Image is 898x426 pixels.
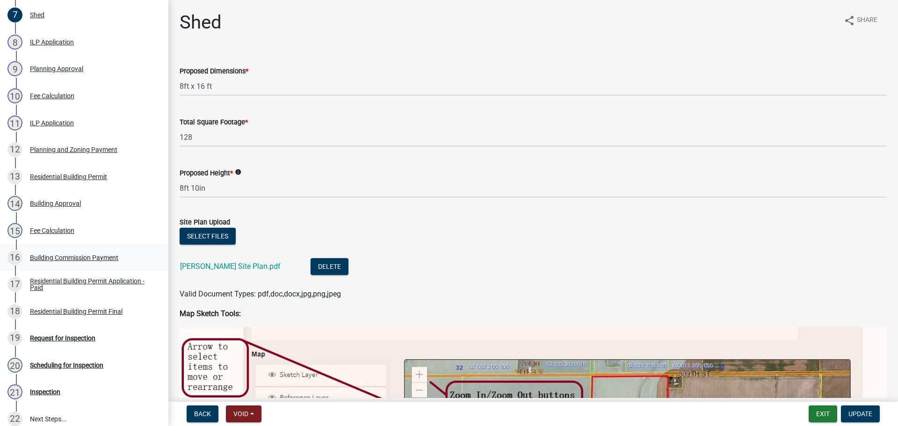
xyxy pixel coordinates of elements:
wm-modal-confirm: Delete Document [311,263,348,272]
div: ILP Application [30,39,74,45]
button: Select files [180,228,236,245]
div: Fee Calculation [30,227,74,234]
div: 19 [7,331,22,346]
div: Residential Building Permit Application - Paid [30,278,153,291]
div: Building Approval [30,200,81,207]
button: shareShare [836,11,885,29]
div: Shed [30,12,44,18]
label: Total Square Footage [180,119,248,126]
label: Site Plan Upload [180,219,230,226]
label: Proposed Dimensions [180,68,248,75]
div: 8 [7,35,22,50]
strong: Map Sketch Tools: [180,309,241,318]
i: share [844,15,855,26]
button: Exit [809,405,837,422]
button: Void [226,405,261,422]
div: Planning Approval [30,65,83,72]
h1: Shed [180,11,222,34]
div: Building Commission Payment [30,254,118,261]
div: Planning and Zoning Payment [30,146,117,153]
button: Delete [311,258,348,275]
button: Back [187,405,218,422]
div: Scheduling for Inspection [30,362,103,368]
div: 16 [7,250,22,265]
div: 14 [7,196,22,211]
div: 17 [7,277,22,292]
div: 12 [7,142,22,157]
div: Request for Inspection [30,335,95,341]
div: Fee Calculation [30,93,74,99]
div: 20 [7,358,22,373]
div: 10 [7,88,22,103]
div: 15 [7,223,22,238]
div: 9 [7,61,22,76]
div: ILP Application [30,120,74,126]
i: info [235,169,241,175]
div: 18 [7,304,22,319]
a: [PERSON_NAME] Site Plan.pdf [180,262,281,271]
label: Proposed Height [180,170,233,177]
div: Inspection [30,389,60,395]
div: 7 [7,7,22,22]
span: Back [194,410,211,418]
div: 11 [7,116,22,130]
span: Valid Document Types: pdf,doc,docx,jpg,png,jpeg [180,289,341,298]
div: Residential Building Permit Final [30,308,123,315]
div: 13 [7,169,22,184]
button: Update [841,405,880,422]
span: Update [848,410,872,418]
div: 21 [7,384,22,399]
span: Share [857,15,877,26]
span: Void [233,410,248,418]
div: Residential Building Permit [30,173,107,180]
